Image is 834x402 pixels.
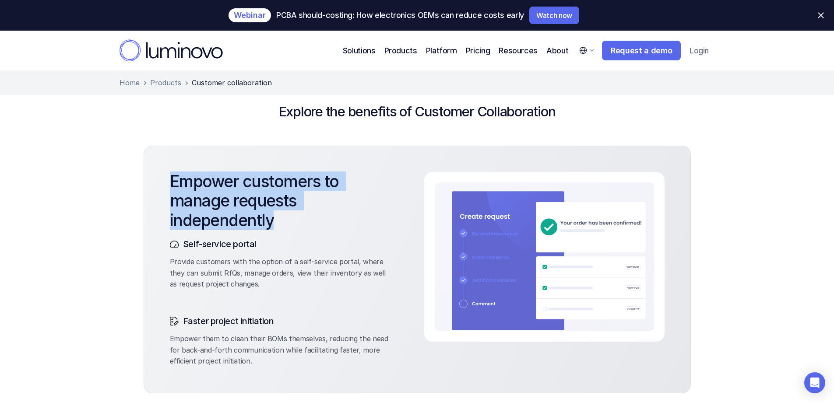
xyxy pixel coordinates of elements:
[170,172,389,230] h3: Empower customers to manage requests independently
[466,45,490,56] a: Pricing
[192,79,272,86] span: Customer collaboration
[343,45,376,56] p: Solutions
[143,81,147,85] img: separator
[120,79,140,86] a: Home
[279,103,556,119] h4: Explore the benefits of Customer Collaboration
[150,79,181,86] a: Products
[804,372,825,393] div: Open Intercom Messenger
[234,12,266,19] p: Webinar
[170,256,389,290] p: Provide customers with the option of a self-service portal, where they can submit RfQs, manage or...
[683,42,714,60] a: Login
[602,41,681,61] a: Request a demo
[546,45,568,56] p: About
[185,81,188,85] img: separator
[499,45,538,56] p: Resources
[183,314,389,328] p: Faster project initiation
[435,182,654,331] img: manufacturing cpq software
[183,237,389,251] p: Self-service portal
[536,12,572,19] p: Watch now
[529,7,579,24] a: Watch now
[426,45,457,56] p: Platform
[170,333,389,367] p: Empower them to clean their BOMs themselves, reducing the need for back-and-forth communication w...
[276,11,524,20] p: PCBA should-costing: How electronics OEMs can reduce costs early
[384,45,417,56] p: Products
[690,46,708,56] p: Login
[611,46,672,56] p: Request a demo
[120,79,715,86] nav: Breadcrumb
